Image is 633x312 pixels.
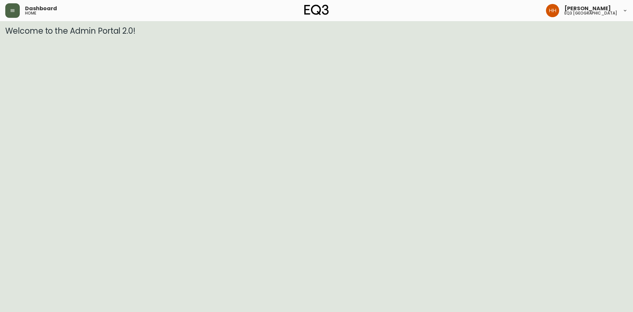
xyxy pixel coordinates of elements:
[304,5,329,15] img: logo
[25,6,57,11] span: Dashboard
[546,4,559,17] img: 6b766095664b4c6b511bd6e414aa3971
[25,11,36,15] h5: home
[564,6,611,11] span: [PERSON_NAME]
[564,11,617,15] h5: eq3 [GEOGRAPHIC_DATA]
[5,26,628,36] h3: Welcome to the Admin Portal 2.0!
